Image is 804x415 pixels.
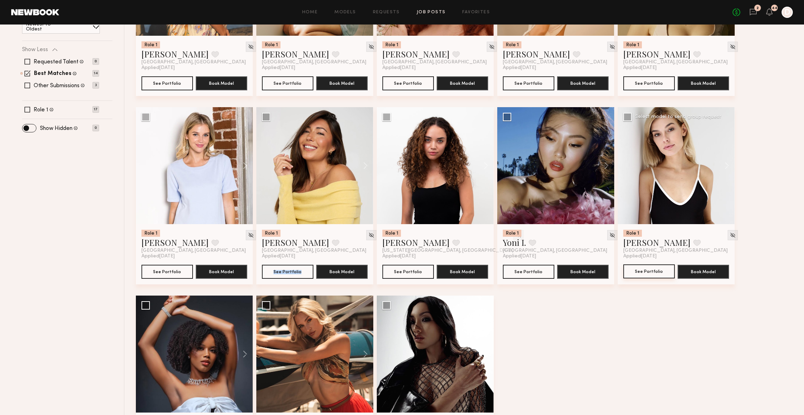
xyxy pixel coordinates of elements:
[623,237,691,248] a: [PERSON_NAME]
[141,265,193,279] button: See Portfolio
[749,8,757,17] a: 2
[609,44,615,50] img: Unhide Model
[623,41,642,48] div: Role 1
[382,60,487,65] span: [GEOGRAPHIC_DATA], [GEOGRAPHIC_DATA]
[316,80,368,86] a: Book Model
[196,76,247,90] button: Book Model
[92,82,99,89] p: 3
[40,126,72,131] label: Show Hidden
[141,65,247,71] div: Applied [DATE]
[489,44,495,50] img: Unhide Model
[92,70,99,77] p: 14
[248,44,254,50] img: Unhide Model
[34,71,71,77] label: Best Matches
[141,41,160,48] div: Role 1
[26,22,68,32] p: Newest to Oldest
[316,268,368,274] a: Book Model
[316,265,368,279] button: Book Model
[623,60,728,65] span: [GEOGRAPHIC_DATA], [GEOGRAPHIC_DATA]
[782,7,793,18] a: D
[503,237,526,248] a: Yoni I.
[635,115,721,119] div: Select model to send group request
[623,248,728,254] span: [GEOGRAPHIC_DATA], [GEOGRAPHIC_DATA]
[262,248,366,254] span: [GEOGRAPHIC_DATA], [GEOGRAPHIC_DATA]
[503,41,521,48] div: Role 1
[772,6,777,10] div: 44
[437,265,488,279] button: Book Model
[382,76,434,90] button: See Portfolio
[262,230,280,237] div: Role 1
[262,254,368,259] div: Applied [DATE]
[678,265,729,279] button: Book Model
[730,232,736,238] img: Unhide Model
[382,48,450,60] a: [PERSON_NAME]
[503,265,554,279] button: See Portfolio
[557,265,609,279] button: Book Model
[623,230,642,237] div: Role 1
[462,10,490,15] a: Favorites
[557,76,609,90] button: Book Model
[92,125,99,131] p: 0
[503,60,607,65] span: [GEOGRAPHIC_DATA], [GEOGRAPHIC_DATA]
[503,254,609,259] div: Applied [DATE]
[368,232,374,238] img: Unhide Model
[503,65,609,71] div: Applied [DATE]
[262,265,313,279] button: See Portfolio
[141,230,160,237] div: Role 1
[437,80,488,86] a: Book Model
[248,232,254,238] img: Unhide Model
[503,76,554,90] button: See Portfolio
[141,48,209,60] a: [PERSON_NAME]
[756,6,759,10] div: 2
[557,80,609,86] a: Book Model
[503,230,521,237] div: Role 1
[678,268,729,274] a: Book Model
[382,254,488,259] div: Applied [DATE]
[262,41,280,48] div: Role 1
[503,248,607,254] span: [GEOGRAPHIC_DATA], [GEOGRAPHIC_DATA]
[34,59,78,65] label: Requested Talent
[623,265,675,279] a: See Portfolio
[373,10,400,15] a: Requests
[334,10,356,15] a: Models
[623,65,729,71] div: Applied [DATE]
[678,80,729,86] a: Book Model
[382,41,401,48] div: Role 1
[92,106,99,113] p: 17
[382,248,513,254] span: [US_STATE][GEOGRAPHIC_DATA], [GEOGRAPHIC_DATA]
[22,47,48,53] p: Show Less
[368,44,374,50] img: Unhide Model
[141,60,246,65] span: [GEOGRAPHIC_DATA], [GEOGRAPHIC_DATA]
[196,265,247,279] button: Book Model
[196,268,247,274] a: Book Model
[262,65,368,71] div: Applied [DATE]
[417,10,446,15] a: Job Posts
[141,254,247,259] div: Applied [DATE]
[437,76,488,90] button: Book Model
[623,76,675,90] button: See Portfolio
[92,58,99,65] p: 0
[196,80,247,86] a: Book Model
[382,265,434,279] button: See Portfolio
[503,48,570,60] a: [PERSON_NAME]
[623,48,691,60] a: [PERSON_NAME]
[141,248,246,254] span: [GEOGRAPHIC_DATA], [GEOGRAPHIC_DATA]
[382,230,401,237] div: Role 1
[262,76,313,90] button: See Portfolio
[302,10,318,15] a: Home
[730,44,736,50] img: Unhide Model
[141,76,193,90] button: See Portfolio
[262,48,329,60] a: [PERSON_NAME]
[382,65,488,71] div: Applied [DATE]
[678,76,729,90] button: Book Model
[382,237,450,248] a: [PERSON_NAME]
[34,83,79,89] label: Other Submissions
